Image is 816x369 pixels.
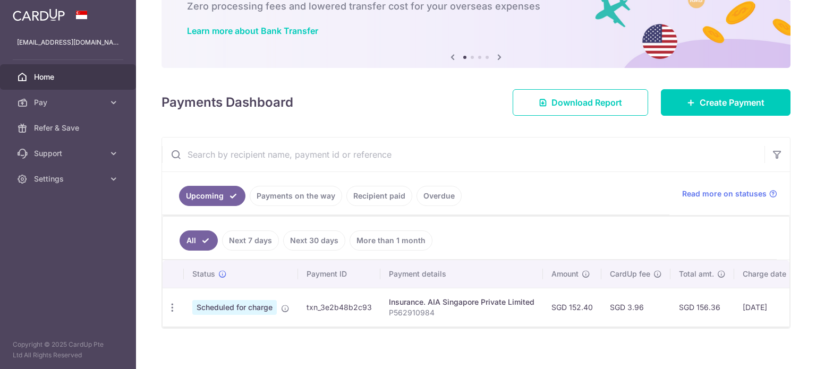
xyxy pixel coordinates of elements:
[610,269,650,279] span: CardUp fee
[222,230,279,251] a: Next 7 days
[192,269,215,279] span: Status
[682,188,767,199] span: Read more on statuses
[283,230,345,251] a: Next 30 days
[34,123,104,133] span: Refer & Save
[298,260,380,288] th: Payment ID
[743,269,786,279] span: Charge date
[187,25,318,36] a: Learn more about Bank Transfer
[661,89,790,116] a: Create Payment
[180,230,218,251] a: All
[350,230,432,251] a: More than 1 month
[34,72,104,82] span: Home
[734,288,806,327] td: [DATE]
[298,288,380,327] td: txn_3e2b48b2c93
[346,186,412,206] a: Recipient paid
[670,288,734,327] td: SGD 156.36
[13,8,65,21] img: CardUp
[513,89,648,116] a: Download Report
[250,186,342,206] a: Payments on the way
[679,269,714,279] span: Total amt.
[34,174,104,184] span: Settings
[389,297,534,307] div: Insurance. AIA Singapore Private Limited
[551,96,622,109] span: Download Report
[192,300,277,315] span: Scheduled for charge
[17,37,119,48] p: [EMAIL_ADDRESS][DOMAIN_NAME]
[389,307,534,318] p: P562910984
[543,288,601,327] td: SGD 152.40
[416,186,462,206] a: Overdue
[162,138,764,171] input: Search by recipient name, payment id or reference
[24,7,46,17] span: Help
[380,260,543,288] th: Payment details
[179,186,245,206] a: Upcoming
[551,269,579,279] span: Amount
[601,288,670,327] td: SGD 3.96
[34,97,104,108] span: Pay
[682,188,777,199] a: Read more on statuses
[700,96,764,109] span: Create Payment
[161,93,293,112] h4: Payments Dashboard
[34,148,104,159] span: Support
